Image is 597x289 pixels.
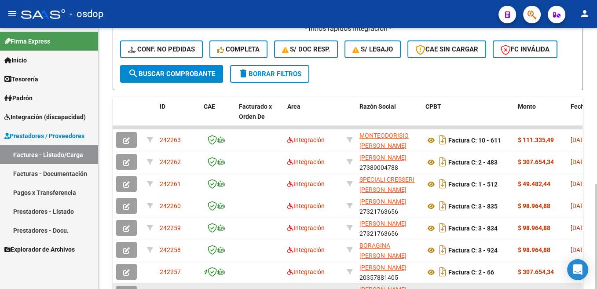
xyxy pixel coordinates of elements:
span: [PERSON_NAME] [359,198,407,205]
span: [DATE] [571,224,589,231]
strong: $ 49.482,44 [518,180,550,187]
button: S/ legajo [344,40,401,58]
span: Integración [287,180,325,187]
span: CPBT [425,103,441,110]
span: Padrón [4,93,33,103]
span: CAE SIN CARGAR [415,45,478,53]
button: S/ Doc Resp. [274,40,338,58]
strong: Factura C: 2 - 483 [448,159,498,166]
button: Conf. no pedidas [120,40,203,58]
mat-icon: menu [7,8,18,19]
span: FC Inválida [501,45,549,53]
datatable-header-cell: CAE [200,97,235,136]
datatable-header-cell: CPBT [422,97,514,136]
span: SPECIALI CRESSERI [PERSON_NAME] [359,176,414,193]
strong: $ 98.964,88 [518,224,550,231]
span: Inicio [4,55,27,65]
mat-icon: search [128,68,139,79]
button: Buscar Comprobante [120,65,223,83]
div: 20237464835 [359,241,418,259]
i: Descargar documento [437,133,448,147]
span: Integración [287,224,325,231]
h4: - filtros rápidos Integración - [120,24,575,33]
span: ID [160,103,165,110]
span: - osdop [70,4,103,24]
span: S/ Doc Resp. [282,45,330,53]
span: Integración (discapacidad) [4,112,86,122]
div: 23188698964 [359,175,418,193]
span: [DATE] [571,246,589,253]
span: BORAGINA [PERSON_NAME] [359,242,407,259]
span: [DATE] [571,202,589,209]
strong: Factura C: 1 - 512 [448,181,498,188]
strong: $ 98.964,88 [518,202,550,209]
strong: $ 307.654,34 [518,158,554,165]
span: Integración [287,202,325,209]
span: Firma Express [4,37,50,46]
datatable-header-cell: Facturado x Orden De [235,97,284,136]
span: S/ legajo [352,45,393,53]
datatable-header-cell: ID [156,97,200,136]
div: 27321763656 [359,219,418,237]
span: [PERSON_NAME] [359,220,407,227]
span: 242258 [160,246,181,253]
span: Completa [217,45,260,53]
strong: Factura C: 3 - 835 [448,203,498,210]
div: 27389004788 [359,153,418,171]
span: Integración [287,268,325,275]
datatable-header-cell: Monto [514,97,567,136]
button: Borrar Filtros [230,65,309,83]
span: Borrar Filtros [238,70,301,78]
span: Monto [518,103,536,110]
strong: $ 98.964,88 [518,246,550,253]
i: Descargar documento [437,199,448,213]
span: Integración [287,136,325,143]
strong: Factura C: 3 - 834 [448,225,498,232]
datatable-header-cell: Area [284,97,343,136]
div: 20357881405 [359,263,418,281]
span: 242257 [160,268,181,275]
strong: Factura C: 2 - 66 [448,269,494,276]
i: Descargar documento [437,265,448,279]
span: [PERSON_NAME] [359,264,407,271]
i: Descargar documento [437,243,448,257]
strong: $ 307.654,34 [518,268,554,275]
button: Completa [209,40,267,58]
span: 242262 [160,158,181,165]
strong: Factura C: 10 - 611 [448,137,501,144]
span: Integración [287,246,325,253]
span: Integración [287,158,325,165]
mat-icon: delete [238,68,249,79]
span: 242263 [160,136,181,143]
span: Area [287,103,300,110]
i: Descargar documento [437,177,448,191]
span: 242259 [160,224,181,231]
mat-icon: person [579,8,590,19]
strong: Factura C: 3 - 924 [448,247,498,254]
span: Facturado x Orden De [239,103,272,120]
strong: $ 111.335,49 [518,136,554,143]
div: 27321763656 [359,197,418,215]
span: [DATE] [571,158,589,165]
span: Buscar Comprobante [128,70,215,78]
i: Descargar documento [437,155,448,169]
i: Descargar documento [437,221,448,235]
span: Razón Social [359,103,396,110]
span: 242260 [160,202,181,209]
span: [PERSON_NAME] [359,154,407,161]
button: CAE SIN CARGAR [407,40,486,58]
span: 242261 [160,180,181,187]
button: FC Inválida [493,40,557,58]
span: CAE [204,103,215,110]
span: MONTEODORISIO [PERSON_NAME] [359,132,409,149]
span: Prestadores / Proveedores [4,131,84,141]
datatable-header-cell: Razón Social [356,97,422,136]
span: Explorador de Archivos [4,245,75,254]
div: Open Intercom Messenger [567,259,588,280]
span: [DATE] [571,180,589,187]
span: Conf. no pedidas [128,45,195,53]
span: Tesorería [4,74,38,84]
span: [DATE] [571,136,589,143]
div: 27338080374 [359,131,418,149]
